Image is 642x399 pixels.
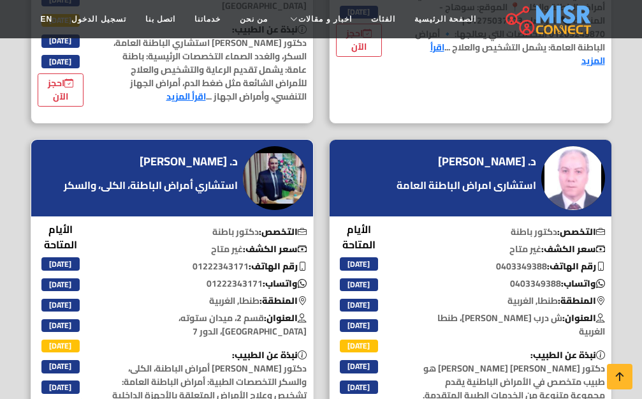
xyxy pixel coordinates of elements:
a: اتصل بنا [136,7,185,31]
b: نبذة عن الطبيب: [232,347,307,363]
h4: د. [PERSON_NAME] [438,154,536,169]
span: اخبار و مقالات [298,13,352,25]
p: غير متاح [105,243,313,256]
b: العنوان: [264,310,307,326]
a: الفئات [361,7,405,31]
p: ‎0403349388 [404,260,611,273]
span: [DATE] [41,55,80,68]
span: [DATE] [340,360,378,373]
b: واتساب: [263,275,307,292]
b: سعر الكشف: [541,241,605,257]
a: من نحن [230,7,277,31]
p: قسم 2، ميدان ستوته، [GEOGRAPHIC_DATA]، الدور 7 [105,312,313,338]
p: طنطا, الغربية [404,294,611,308]
a: خدماتنا [185,7,230,31]
b: العنوان: [562,310,605,326]
img: د. صلاح أبو زيد [243,146,307,210]
a: اقرأ المزيد [430,39,605,69]
h4: د. [PERSON_NAME] [140,154,238,169]
a: EN [31,7,62,31]
img: main.misr_connect [506,3,591,35]
span: [DATE] [340,299,378,312]
span: [DATE] [340,319,378,332]
span: [DATE] [41,34,80,47]
p: طنطا, الغربية [105,294,313,308]
p: ‎01222343171 [105,277,313,290]
b: التخصص: [259,223,307,240]
p: دكتور باطنة [404,225,611,239]
span: [DATE] [340,257,378,270]
span: [DATE] [41,319,80,332]
a: احجز الآن [38,73,84,107]
span: [DATE] [41,340,80,352]
b: المنطقة: [558,292,605,309]
a: استشاري أمراض الباطنة، الكلى، والسكر [61,177,241,193]
a: تسجيل الدخول [62,7,135,31]
p: ‎01222343171 [105,260,313,273]
b: سعر الكشف: [243,241,307,257]
span: [DATE] [41,380,80,393]
b: رقم الهاتف: [249,258,307,275]
b: المنطقة: [259,292,307,309]
p: ش درب [PERSON_NAME]، طنطا الغربية [404,312,611,338]
span: [DATE] [41,278,80,291]
b: التخصص: [557,223,605,240]
span: [DATE] [41,299,80,312]
b: نبذة عن الطبيب: [530,347,605,363]
span: [DATE] [41,360,80,373]
a: د. [PERSON_NAME] [140,152,241,171]
span: [DATE] [41,257,80,270]
a: د. [PERSON_NAME] [438,152,539,171]
a: استشارى امراض الباطنة العامة [393,177,539,193]
a: اخبار و مقالات [277,7,361,31]
p: غير متاح [404,243,611,256]
span: [DATE] [340,278,378,291]
a: اقرأ المزيد [166,88,206,105]
p: دكتور باطنة [105,225,313,239]
a: الصفحة الرئيسية [405,7,486,31]
span: [DATE] [340,340,378,352]
p: ‎0403349388 [404,277,611,290]
p: دكتور [PERSON_NAME] استشاري الباطنة العامة، السكر، والغدد الصماء التخصصات الرئيسية: باطنة عامة: ي... [105,23,313,103]
img: د. عبد المطلب عيسى [541,146,605,210]
b: رقم الهاتف: [547,258,605,275]
b: واتساب: [561,275,605,292]
span: [DATE] [340,380,378,393]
